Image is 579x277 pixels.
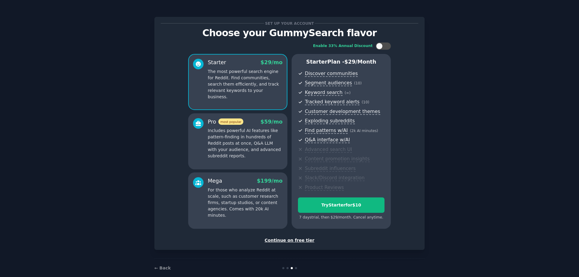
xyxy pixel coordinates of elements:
[261,119,283,125] span: $ 59 /mo
[305,80,352,86] span: Segment audiences
[313,43,373,49] div: Enable 33% Annual Discount
[305,90,343,96] span: Keyword search
[298,215,384,220] div: 7 days trial, then $ 29 /month . Cancel anytime.
[305,137,350,143] span: Q&A interface w/AI
[305,184,344,191] span: Product Reviews
[305,118,355,124] span: Exploding subreddits
[261,59,283,65] span: $ 29 /mo
[305,175,365,181] span: Slack/Discord integration
[305,99,359,105] span: Tracked keyword alerts
[257,178,283,184] span: $ 199 /mo
[298,58,384,66] p: Starter Plan -
[298,197,384,213] button: TryStarterfor$10
[305,156,370,162] span: Content promotion insights
[305,71,358,77] span: Discover communities
[305,127,348,134] span: Find patterns w/AI
[161,237,418,244] div: Continue on free tier
[161,28,418,38] p: Choose your GummySearch flavor
[208,127,283,159] p: Includes powerful AI features like pattern-finding in hundreds of Reddit posts at once, Q&A LLM w...
[208,68,283,100] p: The most powerful search engine for Reddit. Find communities, search them efficiently, and track ...
[298,202,384,208] div: Try Starter for $10
[208,177,222,185] div: Mega
[354,81,362,85] span: ( 10 )
[154,266,171,270] a: ← Back
[305,146,352,153] span: Advanced search UI
[344,59,376,65] span: $ 29 /month
[218,118,244,125] span: most popular
[305,109,380,115] span: Customer development themes
[305,165,356,172] span: Subreddit influencers
[264,20,315,27] span: Set up your account
[350,129,378,133] span: ( 2k AI minutes )
[208,118,243,126] div: Pro
[345,91,351,95] span: ( ∞ )
[208,59,226,66] div: Starter
[208,187,283,219] p: For those who analyze Reddit at scale, such as customer research firms, startup studios, or conte...
[362,100,369,104] span: ( 10 )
